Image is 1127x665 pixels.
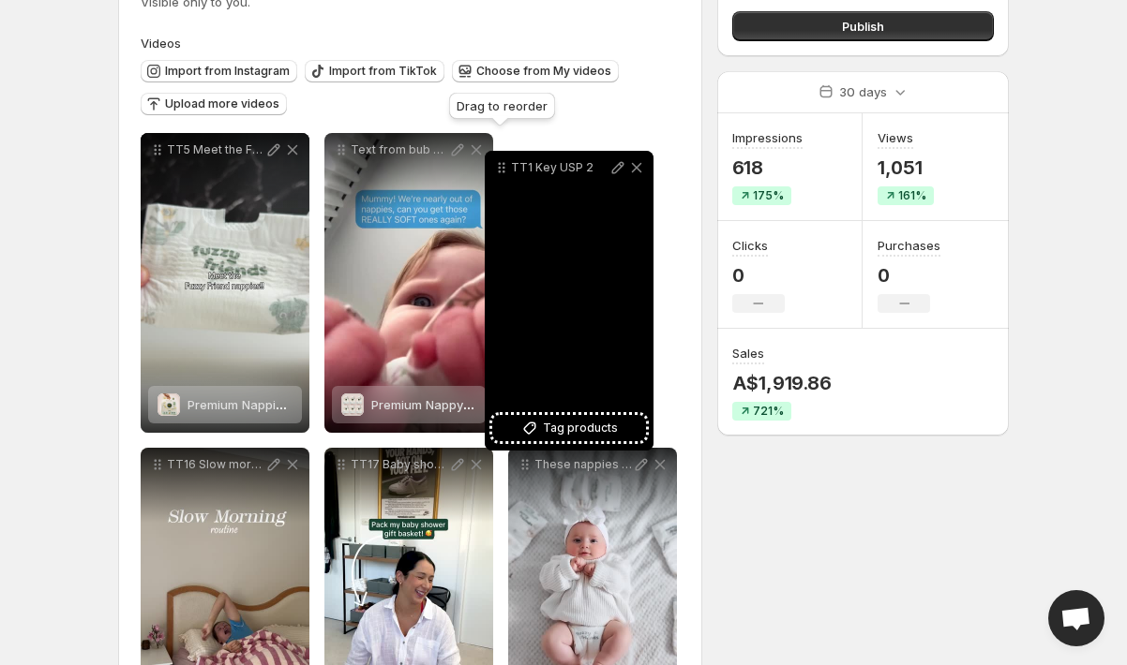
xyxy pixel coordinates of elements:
span: Premium Nappy Pants Monthly Pack [371,397,582,412]
p: 618 [732,156,803,179]
button: Choose from My videos [452,60,619,82]
span: 161% [898,188,926,203]
span: Publish [842,17,884,36]
h3: Clicks [732,236,768,255]
div: TT5 Meet the Fuzzy FriendsPremium Nappies Starter PackPremium Nappies Starter Pack [141,133,309,433]
p: TT16 Slow mornings v2 [167,457,264,472]
button: Publish [732,11,994,41]
p: 0 [878,264,940,287]
span: Premium Nappies Starter Pack [188,397,366,412]
h3: Sales [732,344,764,362]
p: 1,051 [878,156,934,179]
p: These nappies are planet-friendly and 100 free from nastiesno chlorine lotions latex or fragrances [534,457,632,472]
button: Import from TikTok [305,60,444,82]
span: Upload more videos [165,96,279,111]
span: Tag products [543,419,618,437]
p: TT1 Key USP 2 [511,160,609,175]
img: Premium Nappy Pants Monthly Pack [341,393,364,416]
button: Tag products [492,415,646,441]
span: Choose from My videos [476,64,611,79]
div: TT1 Key USP 2Tag products [485,151,654,451]
p: 0 [732,264,785,287]
span: Import from Instagram [165,64,290,79]
a: Open chat [1048,590,1104,646]
h3: Impressions [732,128,803,147]
p: TT5 Meet the Fuzzy Friends [167,142,264,157]
span: 721% [753,404,784,419]
span: Import from TikTok [329,64,437,79]
span: 175% [753,188,784,203]
h3: Purchases [878,236,940,255]
button: Upload more videos [141,93,287,115]
p: TT17 Baby shower basket v2 [351,457,448,472]
p: Text from bub Mummy can you get those REALLY soft nappies again Reply Fuzzy Friends Already on it... [351,142,448,157]
span: Videos [141,36,181,51]
div: Text from bub Mummy can you get those REALLY soft nappies again Reply Fuzzy Friends Already on it... [324,133,493,433]
h3: Views [878,128,913,147]
button: Import from Instagram [141,60,297,82]
p: 30 days [839,82,887,101]
img: Premium Nappies Starter Pack [158,393,180,416]
p: A$1,919.86 [732,372,832,394]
